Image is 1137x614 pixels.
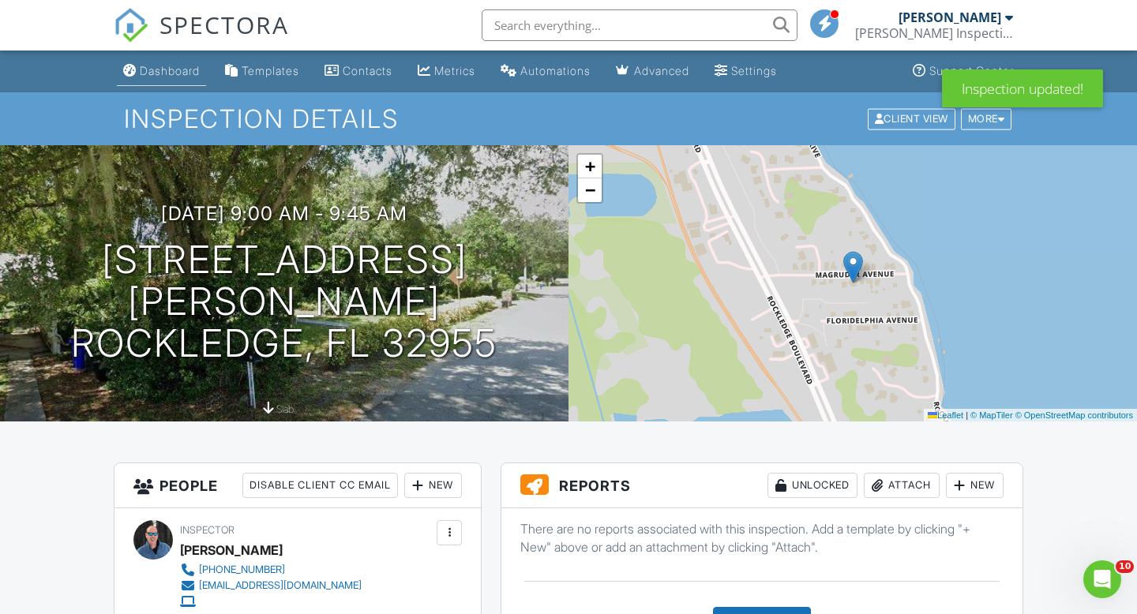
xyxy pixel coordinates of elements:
[767,473,857,498] div: Unlocked
[708,57,783,86] a: Settings
[199,563,285,576] div: [PHONE_NUMBER]
[501,463,1023,508] h3: Reports
[161,203,407,224] h3: [DATE] 9:00 am - 9:45 am
[942,69,1103,107] div: Inspection updated!
[1015,410,1133,420] a: © OpenStreetMap contributors
[343,64,392,77] div: Contacts
[864,473,940,498] div: Attach
[578,178,602,202] a: Zoom out
[434,64,475,77] div: Metrics
[731,64,777,77] div: Settings
[928,410,963,420] a: Leaflet
[242,64,299,77] div: Templates
[276,403,294,415] span: slab
[585,156,595,176] span: +
[180,524,235,536] span: Inspector
[866,112,959,124] a: Client View
[1083,560,1121,598] iframe: Intercom live chat
[180,562,362,578] a: [PHONE_NUMBER]
[970,410,1013,420] a: © MapTiler
[494,57,597,86] a: Automations (Basic)
[159,8,289,41] span: SPECTORA
[906,57,1020,86] a: Support Center
[124,105,1013,133] h1: Inspection Details
[318,57,399,86] a: Contacts
[140,64,200,77] div: Dashboard
[411,57,482,86] a: Metrics
[585,180,595,200] span: −
[843,251,863,283] img: Marker
[1116,560,1134,573] span: 10
[219,57,306,86] a: Templates
[899,9,1001,25] div: [PERSON_NAME]
[114,463,481,508] h3: People
[404,473,462,498] div: New
[25,239,543,364] h1: [STREET_ADDRESS][PERSON_NAME] Rockledge, FL 32955
[520,64,591,77] div: Automations
[180,578,362,593] a: [EMAIL_ADDRESS][DOMAIN_NAME]
[114,8,148,43] img: The Best Home Inspection Software - Spectora
[520,520,1004,556] p: There are no reports associated with this inspection. Add a template by clicking "+ New" above or...
[242,473,398,498] div: Disable Client CC Email
[961,108,1012,129] div: More
[180,538,283,562] div: [PERSON_NAME]
[855,25,1013,41] div: Lucas Inspection Services
[868,108,955,129] div: Client View
[946,473,1004,498] div: New
[634,64,689,77] div: Advanced
[482,9,797,41] input: Search everything...
[929,64,1014,77] div: Support Center
[199,579,362,592] div: [EMAIL_ADDRESS][DOMAIN_NAME]
[117,57,206,86] a: Dashboard
[578,155,602,178] a: Zoom in
[966,410,968,420] span: |
[114,21,289,54] a: SPECTORA
[610,57,696,86] a: Advanced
